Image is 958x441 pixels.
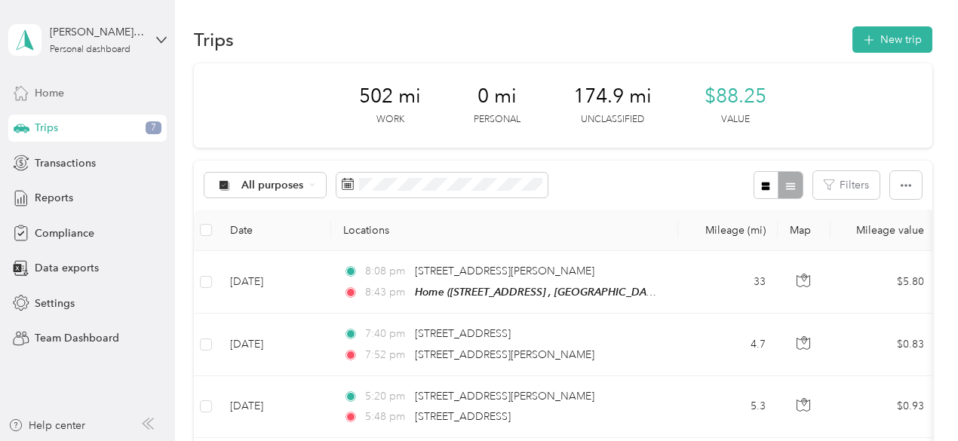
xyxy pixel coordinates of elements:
span: [STREET_ADDRESS][PERSON_NAME] [415,348,594,361]
td: $5.80 [831,251,936,314]
span: 8:43 pm [365,284,408,301]
td: [DATE] [218,376,331,438]
span: Transactions [35,155,96,171]
td: $0.83 [831,314,936,375]
span: 8:08 pm [365,263,408,280]
th: Locations [331,210,678,251]
span: Trips [35,120,58,136]
div: [PERSON_NAME] [PERSON_NAME] III [50,24,144,40]
span: [STREET_ADDRESS][PERSON_NAME] [415,265,594,277]
span: Reports [35,190,73,206]
th: Date [218,210,331,251]
span: 5:20 pm [365,388,408,405]
td: [DATE] [218,251,331,314]
th: Mileage value [831,210,936,251]
p: Value [721,113,750,127]
span: All purposes [241,180,304,191]
span: 174.9 mi [573,84,652,109]
div: Personal dashboard [50,45,130,54]
span: 7 [146,121,161,135]
th: Mileage (mi) [678,210,778,251]
button: Help center [8,418,85,433]
span: $88.25 [705,84,766,109]
button: New trip [852,26,932,53]
p: Unclassified [581,113,644,127]
span: 7:40 pm [365,326,408,342]
h1: Trips [194,32,234,47]
button: Filters [813,171,880,199]
span: [STREET_ADDRESS] [415,410,511,423]
iframe: Everlance-gr Chat Button Frame [874,357,958,441]
span: 502 mi [359,84,421,109]
span: Home ([STREET_ADDRESS] , [GEOGRAPHIC_DATA], [GEOGRAPHIC_DATA]) [415,286,775,299]
span: 0 mi [477,84,517,109]
p: Work [376,113,404,127]
td: [DATE] [218,314,331,375]
th: Map [778,210,831,251]
span: 5:48 pm [365,409,408,425]
span: Settings [35,296,75,311]
span: Compliance [35,225,94,241]
p: Personal [474,113,520,127]
span: Home [35,85,64,101]
td: 33 [678,251,778,314]
td: 5.3 [678,376,778,438]
span: Data exports [35,260,99,276]
td: 4.7 [678,314,778,375]
span: [STREET_ADDRESS] [415,327,511,340]
span: 7:52 pm [365,347,408,363]
span: Team Dashboard [35,330,119,346]
td: $0.93 [831,376,936,438]
span: [STREET_ADDRESS][PERSON_NAME] [415,390,594,403]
